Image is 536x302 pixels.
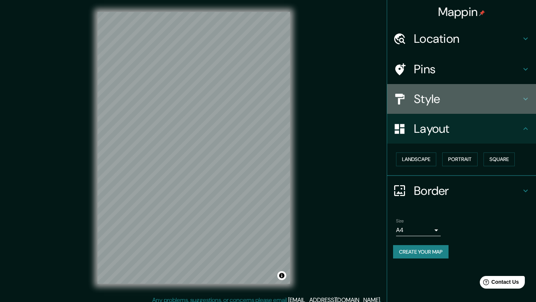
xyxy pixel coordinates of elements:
[396,218,404,224] label: Size
[414,62,521,77] h4: Pins
[414,121,521,136] h4: Layout
[479,10,485,16] img: pin-icon.png
[470,273,528,294] iframe: Help widget launcher
[277,271,286,280] button: Toggle attribution
[414,183,521,198] h4: Border
[387,24,536,54] div: Location
[387,84,536,114] div: Style
[396,152,436,166] button: Landscape
[484,152,515,166] button: Square
[414,31,521,46] h4: Location
[387,114,536,144] div: Layout
[442,152,478,166] button: Portrait
[393,245,449,259] button: Create your map
[98,12,290,284] canvas: Map
[387,176,536,206] div: Border
[387,54,536,84] div: Pins
[438,4,485,19] h4: Mappin
[414,91,521,106] h4: Style
[396,224,441,236] div: A4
